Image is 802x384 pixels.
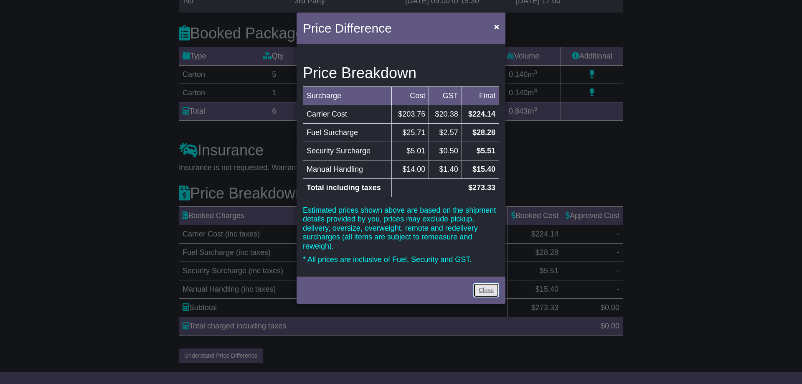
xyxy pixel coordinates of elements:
td: $25.71 [391,123,429,142]
h4: Price Difference [303,19,392,38]
td: Final [462,86,499,105]
td: $15.40 [462,160,499,178]
td: Security Surcharge [303,142,392,160]
td: Fuel Surcharge [303,123,392,142]
td: $0.50 [429,142,462,160]
p: Estimated prices shown above are based on the shipment details provided by you, prices may exclud... [303,206,499,251]
span: × [494,22,499,31]
td: $2.57 [429,123,462,142]
td: Total including taxes [303,178,392,197]
td: $224.14 [462,105,499,123]
h3: Price Breakdown [303,65,499,81]
td: $5.01 [391,142,429,160]
td: GST [429,86,462,105]
td: $1.40 [429,160,462,178]
td: $273.33 [391,178,499,197]
td: Carrier Cost [303,105,392,123]
td: $203.76 [391,105,429,123]
p: * All prices are inclusive of Fuel, Security and GST. [303,255,499,264]
td: Surcharge [303,86,392,105]
a: Close [473,283,499,298]
td: $14.00 [391,160,429,178]
button: Close [490,18,503,35]
td: Manual Handling [303,160,392,178]
td: $5.51 [462,142,499,160]
td: $20.38 [429,105,462,123]
td: Cost [391,86,429,105]
td: $28.28 [462,123,499,142]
